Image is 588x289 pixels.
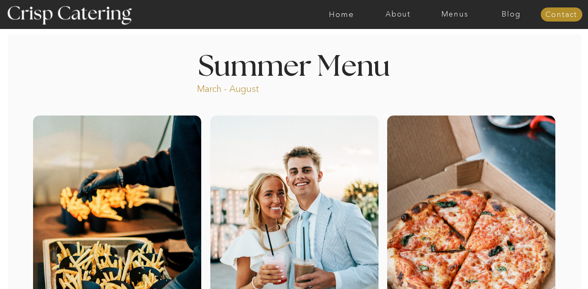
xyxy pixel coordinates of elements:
iframe: podium webchat widget bubble [505,248,588,289]
h1: Summer Menu [179,53,409,77]
a: Home [313,10,370,19]
a: Menus [426,10,483,19]
p: March - August [197,83,311,92]
a: Contact [540,11,582,19]
a: Blog [483,10,540,19]
a: About [370,10,426,19]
